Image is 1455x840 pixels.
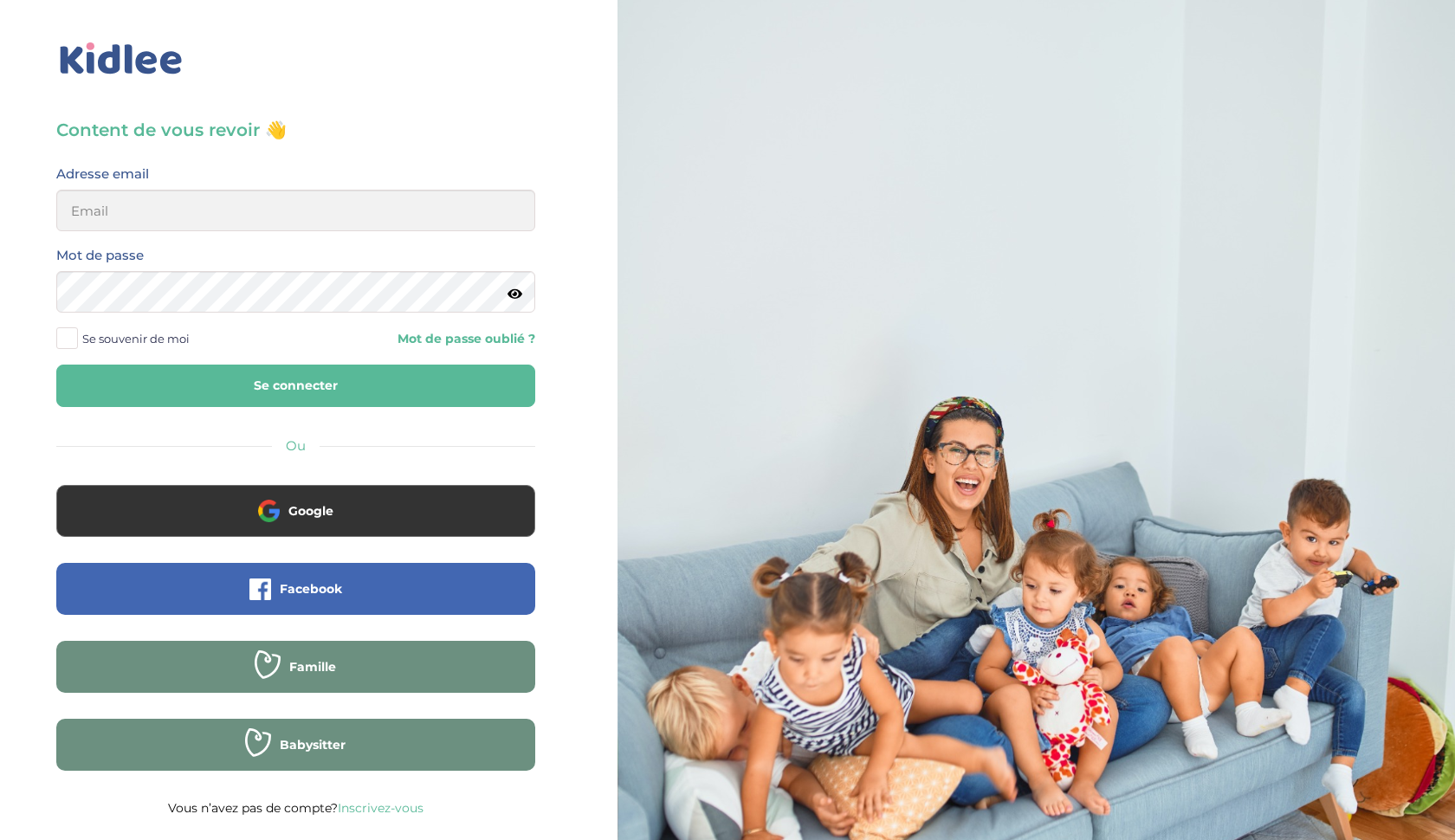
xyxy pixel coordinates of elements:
[286,437,306,454] span: Ou
[56,163,149,185] label: Adresse email
[249,578,271,600] img: facebook.png
[280,580,342,598] span: Facebook
[280,736,346,753] span: Babysitter
[56,641,535,693] button: Famille
[338,800,424,816] a: Inscrivez-vous
[56,118,535,142] h3: Content de vous revoir 👋
[56,748,535,765] a: Babysitter
[56,563,535,615] button: Facebook
[56,514,535,531] a: Google
[56,797,535,819] p: Vous n’avez pas de compte?
[56,39,186,79] img: logo_kidlee_bleu
[289,658,336,675] span: Famille
[258,500,280,521] img: google.png
[56,719,535,771] button: Babysitter
[56,485,535,537] button: Google
[288,502,333,520] span: Google
[56,190,535,231] input: Email
[56,365,535,407] button: Se connecter
[56,592,535,609] a: Facebook
[82,327,190,350] span: Se souvenir de moi
[56,670,535,687] a: Famille
[308,331,534,347] a: Mot de passe oublié ?
[56,244,144,267] label: Mot de passe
